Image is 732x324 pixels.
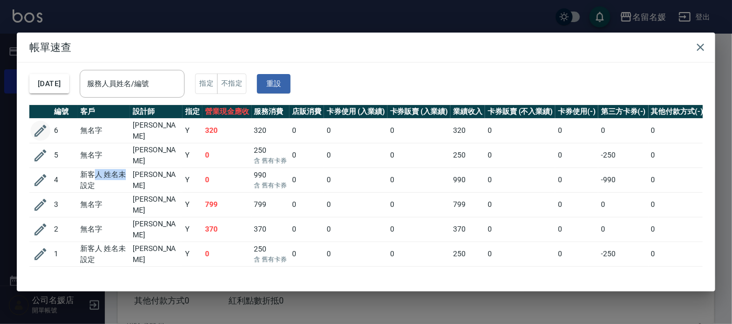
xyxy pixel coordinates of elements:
[450,105,485,119] th: 業績收入
[485,143,555,168] td: 0
[252,105,290,119] th: 服務消費
[555,105,598,119] th: 卡券使用(-)
[51,168,78,192] td: 4
[485,118,555,143] td: 0
[130,217,182,242] td: [PERSON_NAME]
[387,217,451,242] td: 0
[78,105,130,119] th: 客戶
[252,242,290,266] td: 250
[182,105,202,119] th: 指定
[254,156,287,165] p: 含 舊有卡券
[182,217,202,242] td: Y
[387,118,451,143] td: 0
[202,217,252,242] td: 370
[485,242,555,266] td: 0
[130,192,182,217] td: [PERSON_NAME]
[182,266,202,280] td: 合計
[387,192,451,217] td: 0
[217,74,246,94] button: 不指定
[485,217,555,242] td: 0
[324,217,387,242] td: 0
[78,143,130,168] td: 無名字
[324,242,387,266] td: 0
[78,118,130,143] td: 無名字
[182,168,202,192] td: Y
[78,217,130,242] td: 無名字
[252,266,290,280] td: 2979
[252,143,290,168] td: 250
[130,242,182,266] td: [PERSON_NAME]
[182,242,202,266] td: Y
[598,192,649,217] td: 0
[387,242,451,266] td: 0
[202,143,252,168] td: 0
[387,105,451,119] th: 卡券販賣 (入業績)
[130,168,182,192] td: [PERSON_NAME]
[555,242,598,266] td: 0
[598,266,649,280] td: -1490
[289,217,324,242] td: 0
[202,266,252,280] td: 1489
[130,143,182,168] td: [PERSON_NAME]
[78,242,130,266] td: 新客人 姓名未設定
[202,105,252,119] th: 營業現金應收
[51,217,78,242] td: 2
[78,192,130,217] td: 無名字
[649,242,706,266] td: 0
[485,105,555,119] th: 卡券販賣 (不入業績)
[289,118,324,143] td: 0
[51,143,78,168] td: 5
[78,168,130,192] td: 新客人 姓名未設定
[649,217,706,242] td: 0
[289,266,324,280] td: 0
[51,118,78,143] td: 6
[555,118,598,143] td: 0
[450,118,485,143] td: 320
[649,192,706,217] td: 0
[450,192,485,217] td: 799
[485,168,555,192] td: 0
[130,118,182,143] td: [PERSON_NAME]
[387,168,451,192] td: 0
[598,143,649,168] td: -250
[555,266,598,280] td: 0
[649,118,706,143] td: 0
[195,74,218,94] button: 指定
[324,118,387,143] td: 0
[324,266,387,280] td: 0
[450,242,485,266] td: 250
[182,118,202,143] td: Y
[289,143,324,168] td: 0
[51,242,78,266] td: 1
[598,118,649,143] td: 0
[324,105,387,119] th: 卡券使用 (入業績)
[51,105,78,119] th: 編號
[252,217,290,242] td: 370
[289,192,324,217] td: 0
[29,74,69,93] button: [DATE]
[649,266,706,280] td: 0
[51,192,78,217] td: 3
[289,242,324,266] td: 0
[598,168,649,192] td: -990
[598,217,649,242] td: 0
[252,118,290,143] td: 320
[182,192,202,217] td: Y
[450,143,485,168] td: 250
[485,266,555,280] td: 0
[555,168,598,192] td: 0
[649,168,706,192] td: 0
[485,192,555,217] td: 0
[202,192,252,217] td: 799
[17,33,715,62] h2: 帳單速查
[257,74,290,93] button: 重設
[450,266,485,280] td: 2979
[450,217,485,242] td: 370
[598,242,649,266] td: -250
[324,143,387,168] td: 0
[649,105,706,119] th: 其他付款方式(-)
[254,181,287,190] p: 含 舊有卡券
[202,118,252,143] td: 320
[555,143,598,168] td: 0
[252,192,290,217] td: 799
